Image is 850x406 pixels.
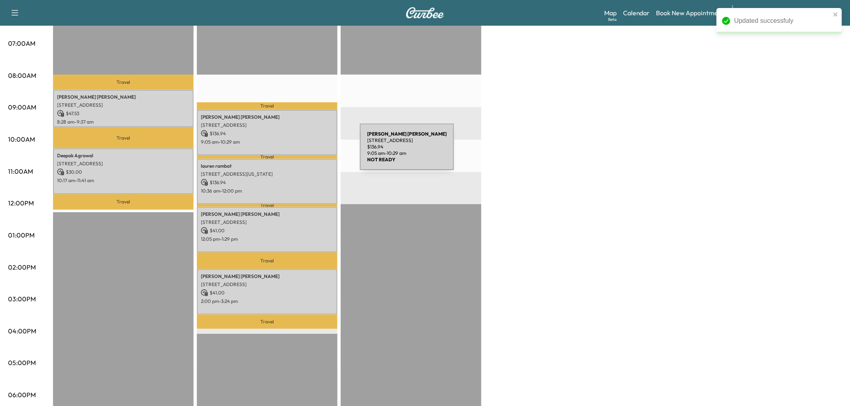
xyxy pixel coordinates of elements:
p: 12:00PM [8,198,34,208]
p: 10:36 am - 12:00 pm [201,188,333,194]
p: 08:00AM [8,71,36,80]
p: Travel [197,155,337,159]
p: $ 47.53 [57,110,190,117]
p: $ 41.00 [201,227,333,234]
p: $ 41.00 [201,289,333,296]
p: 10:00AM [8,134,35,144]
p: [PERSON_NAME] [PERSON_NAME] [201,273,333,280]
p: Travel [53,127,194,149]
p: 04:00PM [8,326,36,336]
a: MapBeta [604,8,617,18]
p: 03:00PM [8,294,36,304]
div: Updated successfuly [734,16,831,26]
p: $ 136.94 [201,130,333,137]
p: [STREET_ADDRESS] [201,122,333,128]
p: [PERSON_NAME] [PERSON_NAME] [57,94,190,100]
p: 11:00AM [8,166,33,176]
p: [PERSON_NAME] [PERSON_NAME] [201,211,333,217]
p: lauren rambat [201,163,333,169]
p: $ 136.94 [201,179,333,186]
p: 8:28 am - 9:37 am [57,119,190,125]
p: $ 30.00 [57,168,190,176]
p: 12:05 pm - 1:29 pm [201,236,333,242]
p: [STREET_ADDRESS] [57,160,190,167]
p: Travel [197,102,337,110]
a: Book New Appointment [656,8,724,18]
p: 01:00PM [8,230,35,240]
p: 07:00AM [8,39,35,48]
p: 9:05 am - 10:29 am [201,139,333,145]
p: 06:00PM [8,390,36,400]
p: [STREET_ADDRESS][US_STATE] [201,171,333,177]
p: Deepak Agrawal [57,152,190,159]
p: 2:00 pm - 3:24 pm [201,298,333,304]
a: Calendar [623,8,650,18]
p: 02:00PM [8,262,36,272]
p: [STREET_ADDRESS] [201,281,333,288]
p: [PERSON_NAME] [PERSON_NAME] [201,114,333,120]
p: 09:00AM [8,102,36,112]
img: Curbee Logo [406,7,444,18]
button: close [833,11,839,18]
p: 10:17 am - 11:41 am [57,177,190,184]
p: Travel [197,204,337,207]
p: Travel [197,252,337,269]
p: Travel [197,315,337,329]
div: Beta [608,16,617,22]
p: [STREET_ADDRESS] [57,102,190,108]
p: [STREET_ADDRESS] [201,219,333,225]
p: Travel [53,75,194,90]
p: Travel [53,194,194,210]
p: 05:00PM [8,358,36,367]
